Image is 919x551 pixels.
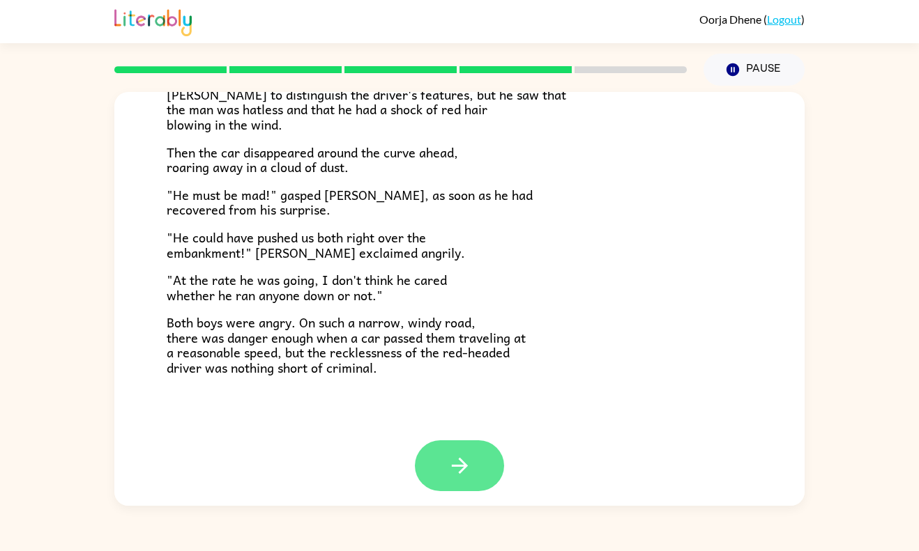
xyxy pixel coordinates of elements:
[167,270,447,305] span: "At the rate he was going, I don't think he cared whether he ran anyone down or not."
[167,185,533,220] span: "He must be mad!" gasped [PERSON_NAME], as soon as he had recovered from his surprise.
[167,227,465,263] span: "He could have pushed us both right over the embankment!" [PERSON_NAME] exclaimed angrily.
[699,13,764,26] span: Oorja Dhene
[167,312,526,378] span: Both boys were angry. On such a narrow, windy road, there was danger enough when a car passed the...
[167,142,458,178] span: Then the car disappeared around the curve ahead, roaring away in a cloud of dust.
[114,6,192,36] img: Literably
[704,54,805,86] button: Pause
[699,13,805,26] div: ( )
[167,69,566,134] span: The car was traveling at too great a speed to allow [PERSON_NAME] to distinguish the driver's fea...
[767,13,801,26] a: Logout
